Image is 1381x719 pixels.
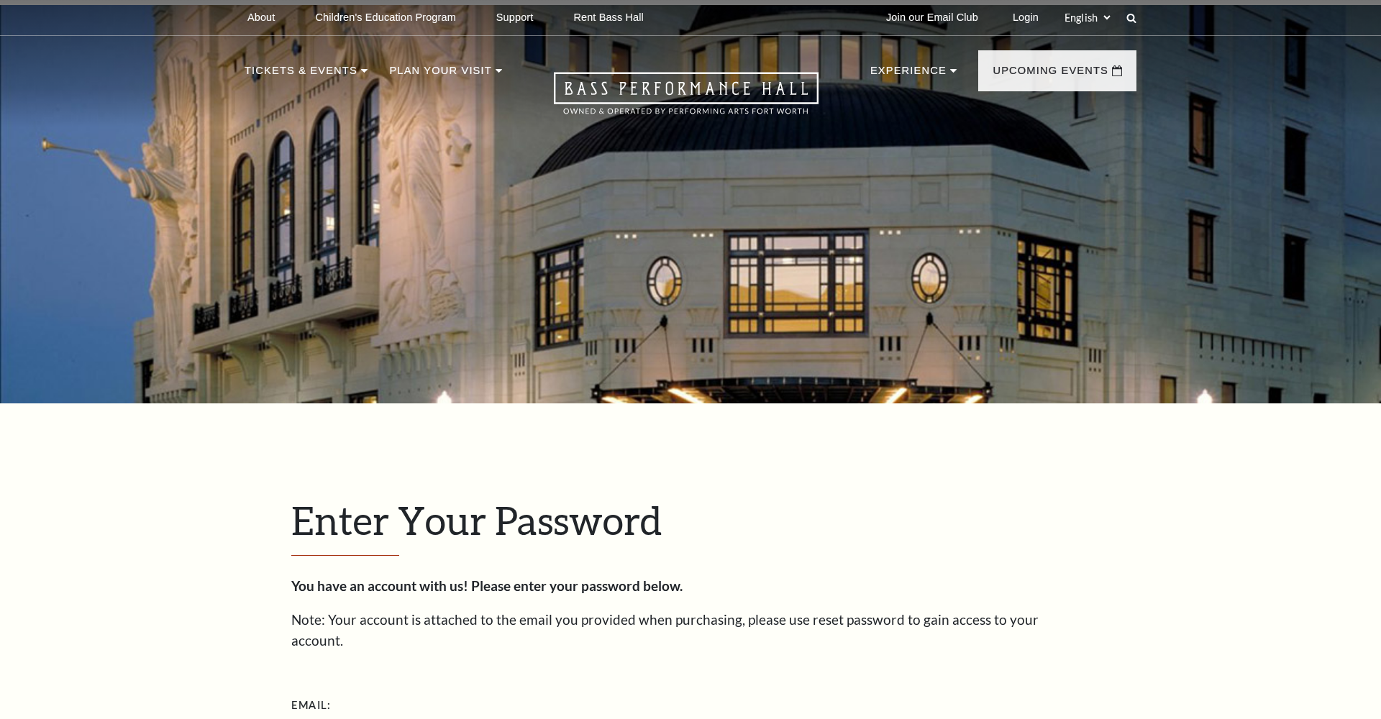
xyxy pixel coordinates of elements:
p: Note: Your account is attached to the email you provided when purchasing, please use reset passwo... [291,610,1090,651]
strong: You have an account with us! [291,577,468,594]
p: Children's Education Program [315,12,455,24]
p: Plan Your Visit [389,62,491,88]
p: Tickets & Events [245,62,357,88]
p: Experience [870,62,947,88]
select: Select: [1062,11,1113,24]
p: About [247,12,275,24]
strong: Please enter your password below. [471,577,683,594]
p: Rent Bass Hall [573,12,644,24]
label: Email: [291,697,331,715]
p: Upcoming Events [993,62,1108,88]
p: Support [496,12,534,24]
span: Enter Your Password [291,497,662,543]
